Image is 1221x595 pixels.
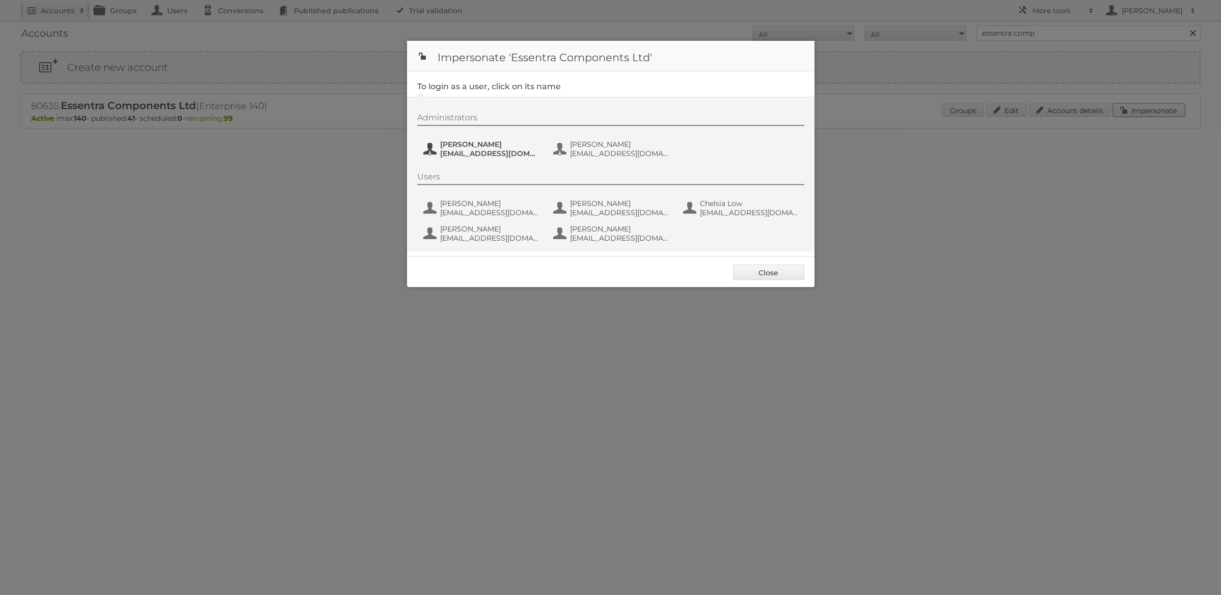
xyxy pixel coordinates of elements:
[552,139,672,159] button: [PERSON_NAME] [EMAIL_ADDRESS][DOMAIN_NAME]
[440,208,539,217] span: [EMAIL_ADDRESS][DOMAIN_NAME]
[422,223,542,244] button: [PERSON_NAME] [EMAIL_ADDRESS][DOMAIN_NAME]
[733,265,804,280] a: Close
[570,234,669,243] span: [EMAIL_ADDRESS][DOMAIN_NAME]
[440,140,539,149] span: [PERSON_NAME]
[422,198,542,218] button: [PERSON_NAME] [EMAIL_ADDRESS][DOMAIN_NAME]
[682,198,802,218] button: Chelsia Low [EMAIL_ADDRESS][DOMAIN_NAME]
[570,199,669,208] span: [PERSON_NAME]
[440,149,539,158] span: [EMAIL_ADDRESS][DOMAIN_NAME]
[440,199,539,208] span: [PERSON_NAME]
[700,208,799,217] span: [EMAIL_ADDRESS][DOMAIN_NAME]
[552,198,672,218] button: [PERSON_NAME] [EMAIL_ADDRESS][DOMAIN_NAME]
[570,140,669,149] span: [PERSON_NAME]
[407,41,815,71] h1: Impersonate 'Essentra Components Ltd'
[417,172,804,185] div: Users
[570,208,669,217] span: [EMAIL_ADDRESS][DOMAIN_NAME]
[422,139,542,159] button: [PERSON_NAME] [EMAIL_ADDRESS][DOMAIN_NAME]
[570,149,669,158] span: [EMAIL_ADDRESS][DOMAIN_NAME]
[440,234,539,243] span: [EMAIL_ADDRESS][DOMAIN_NAME]
[440,224,539,234] span: [PERSON_NAME]
[552,223,672,244] button: [PERSON_NAME] [EMAIL_ADDRESS][DOMAIN_NAME]
[700,199,799,208] span: Chelsia Low
[417,82,561,91] legend: To login as a user, click on its name
[417,113,804,126] div: Administrators
[570,224,669,234] span: [PERSON_NAME]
